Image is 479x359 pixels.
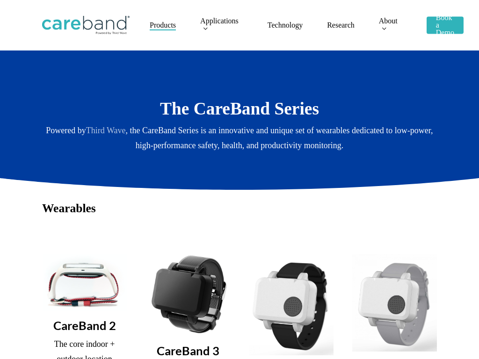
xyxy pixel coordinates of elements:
[145,343,230,358] h3: CareBand 3
[327,21,355,29] span: Research
[200,17,243,33] a: Applications
[327,22,355,29] a: Research
[42,201,437,216] h3: Wearables
[42,16,130,35] img: CareBand
[42,123,437,153] p: Powered by , the CareBand Series is an innovative and unique set of wearables dedicated to low-po...
[42,98,437,120] h2: The CareBand Series
[268,22,303,29] a: Technology
[268,21,303,29] span: Technology
[150,21,176,29] span: Products
[86,126,126,135] a: Third Wave
[379,17,398,25] span: About
[427,14,464,36] a: Book a Demo
[200,17,239,25] span: Applications
[436,14,454,36] span: Book a Demo
[150,22,176,29] a: Products
[42,318,127,333] h3: CareBand 2
[379,17,402,33] a: About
